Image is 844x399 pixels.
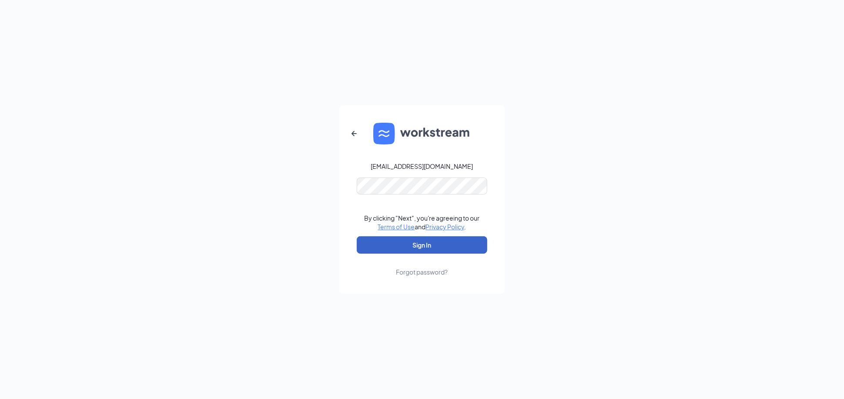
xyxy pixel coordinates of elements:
[378,223,415,231] a: Terms of Use
[396,254,448,276] a: Forgot password?
[371,162,473,171] div: [EMAIL_ADDRESS][DOMAIN_NAME]
[365,214,480,231] div: By clicking "Next", you're agreeing to our and .
[373,123,471,144] img: WS logo and Workstream text
[349,128,359,139] svg: ArrowLeftNew
[426,223,465,231] a: Privacy Policy
[396,268,448,276] div: Forgot password?
[344,123,365,144] button: ArrowLeftNew
[357,236,487,254] button: Sign In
